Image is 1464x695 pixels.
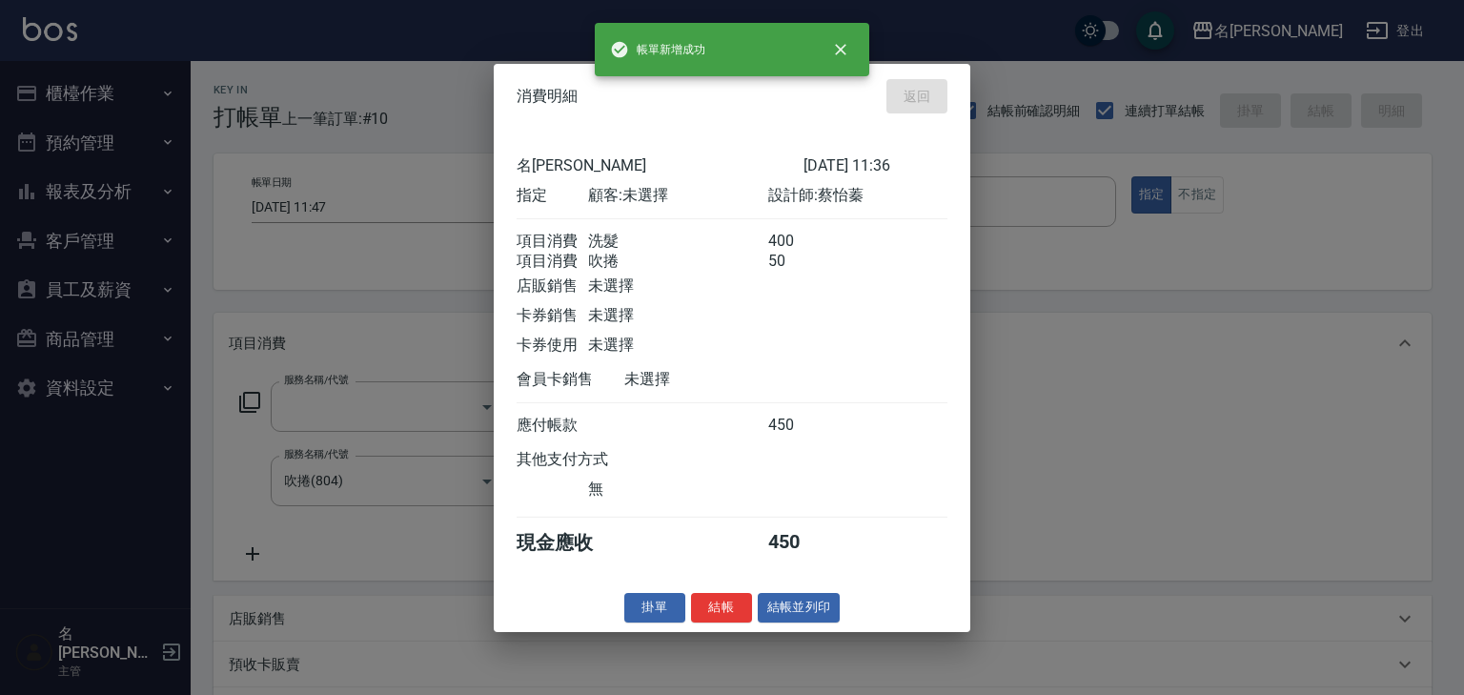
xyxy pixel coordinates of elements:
[517,186,588,206] div: 指定
[768,232,840,252] div: 400
[517,276,588,296] div: 店販銷售
[517,450,661,470] div: 其他支付方式
[517,336,588,356] div: 卡券使用
[517,530,624,556] div: 現金應收
[768,252,840,272] div: 50
[517,370,624,390] div: 會員卡銷售
[517,232,588,252] div: 項目消費
[758,593,841,623] button: 結帳並列印
[803,156,947,176] div: [DATE] 11:36
[768,530,840,556] div: 450
[517,416,588,436] div: 應付帳款
[517,252,588,272] div: 項目消費
[588,336,767,356] div: 未選擇
[588,276,767,296] div: 未選擇
[588,232,767,252] div: 洗髮
[820,29,862,71] button: close
[624,370,803,390] div: 未選擇
[517,306,588,326] div: 卡券銷售
[624,593,685,623] button: 掛單
[588,252,767,272] div: 吹捲
[588,186,767,206] div: 顧客: 未選擇
[691,593,752,623] button: 結帳
[768,186,947,206] div: 設計師: 蔡怡蓁
[768,416,840,436] div: 450
[517,87,578,106] span: 消費明細
[588,306,767,326] div: 未選擇
[588,480,767,500] div: 無
[610,40,705,59] span: 帳單新增成功
[517,156,803,176] div: 名[PERSON_NAME]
